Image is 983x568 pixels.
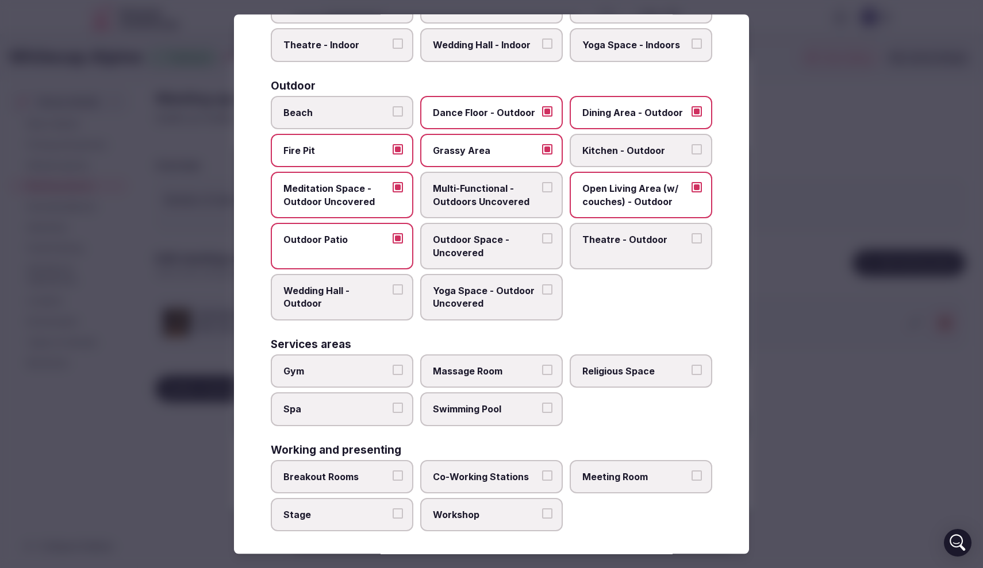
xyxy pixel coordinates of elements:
button: Outdoor Space - Uncovered [542,233,552,244]
span: Wedding Hall - Indoor [433,38,539,51]
button: Swimming Pool [542,403,552,413]
button: Meditation Space - Outdoor Uncovered [393,183,403,193]
span: Grassy Area [433,144,539,157]
span: Multi-Functional - Outdoors Uncovered [433,183,539,208]
span: Meditation Space - Outdoor Uncovered [283,183,389,208]
button: Meeting Room [692,470,702,481]
button: Spa [393,403,403,413]
h3: Services areas [271,339,351,350]
span: Religious Space [582,365,688,377]
span: Breakout Rooms [283,470,389,483]
span: Kitchen - Outdoor [582,144,688,157]
span: Yoga Space - Outdoor Uncovered [433,284,539,310]
button: Kitchen - Outdoor [692,144,702,154]
span: Swimming Pool [433,403,539,415]
button: Dance Floor - Outdoor [542,106,552,117]
button: Workshop [542,508,552,519]
button: Theatre - Outdoor [692,233,702,244]
button: Multi-Functional - Outdoors Uncovered [542,183,552,193]
h3: Outdoor [271,80,316,91]
button: Stage [393,508,403,519]
span: Yoga Space - Indoors [582,38,688,51]
span: Outdoor Patio [283,233,389,246]
button: Open Living Area (w/ couches) - Outdoor [692,183,702,193]
button: Theatre - Indoor [393,38,403,49]
span: Dance Floor - Outdoor [433,106,539,119]
span: Co-Working Stations [433,470,539,483]
span: Outdoor Space - Uncovered [433,233,539,259]
span: Fire Pit [283,144,389,157]
span: Beach [283,106,389,119]
button: Wedding Hall - Indoor [542,38,552,49]
button: Yoga Space - Indoors [692,38,702,49]
span: Open Living Area (w/ couches) - Outdoor [582,183,688,208]
button: Grassy Area [542,144,552,154]
span: Gym [283,365,389,377]
button: Massage Room [542,365,552,375]
span: Theatre - Indoor [283,38,389,51]
span: Dining Area - Outdoor [582,106,688,119]
button: Dining Area - Outdoor [692,106,702,117]
span: Theatre - Outdoor [582,233,688,246]
button: Gym [393,365,403,375]
button: Religious Space [692,365,702,375]
button: Wedding Hall - Outdoor [393,284,403,295]
span: Massage Room [433,365,539,377]
button: Outdoor Patio [393,233,403,244]
h3: Working and presenting [271,445,401,455]
button: Fire Pit [393,144,403,154]
span: Meeting Room [582,470,688,483]
span: Stage [283,508,389,521]
button: Yoga Space - Outdoor Uncovered [542,284,552,295]
span: Wedding Hall - Outdoor [283,284,389,310]
span: Spa [283,403,389,415]
span: Workshop [433,508,539,521]
button: Co-Working Stations [542,470,552,481]
button: Beach [393,106,403,117]
button: Breakout Rooms [393,470,403,481]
